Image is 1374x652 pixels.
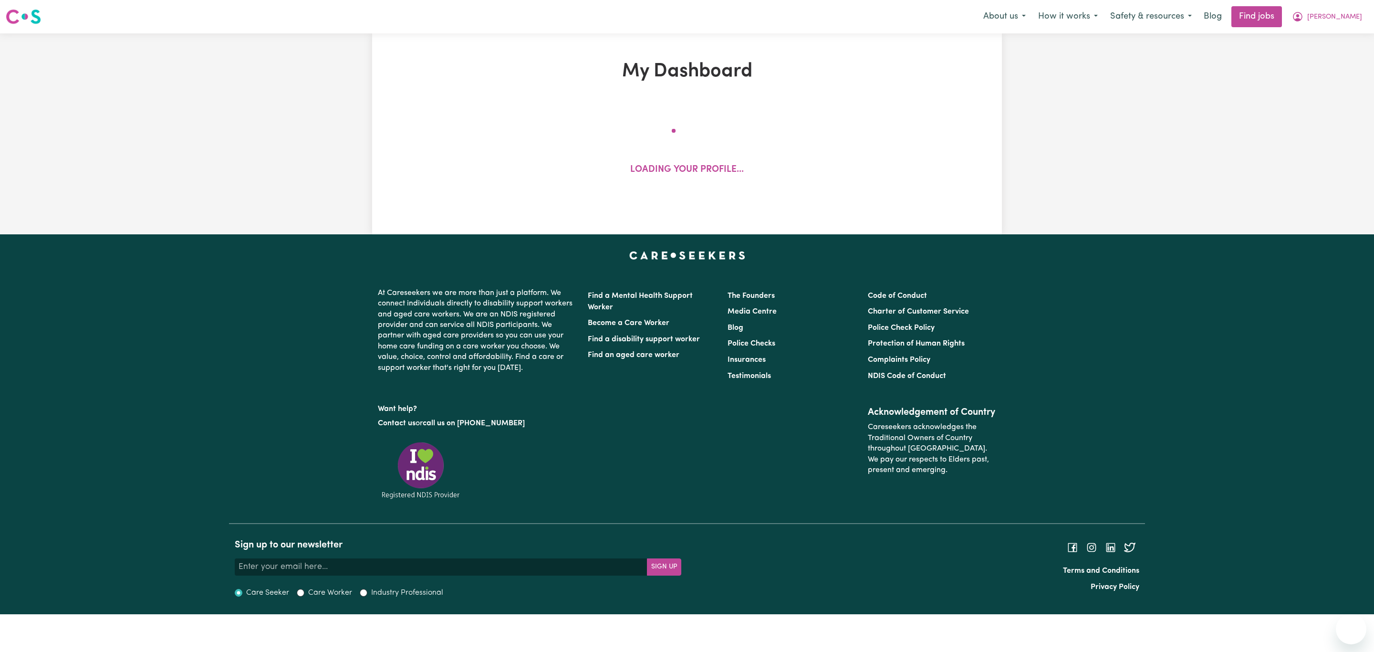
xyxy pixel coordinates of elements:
[647,558,681,576] button: Subscribe
[1105,544,1116,551] a: Follow Careseekers on LinkedIn
[868,372,946,380] a: NDIS Code of Conduct
[1336,614,1366,644] iframe: Button to launch messaging window, conversation in progress
[378,420,416,427] a: Contact us
[1086,544,1097,551] a: Follow Careseekers on Instagram
[728,292,775,300] a: The Founders
[868,418,996,479] p: Careseekers acknowledges the Traditional Owners of Country throughout [GEOGRAPHIC_DATA]. We pay o...
[235,539,681,551] h2: Sign up to our newsletter
[1067,544,1078,551] a: Follow Careseekers on Facebook
[868,356,930,364] a: Complaints Policy
[6,6,41,28] a: Careseekers logo
[630,163,744,177] p: Loading your profile...
[588,319,669,327] a: Become a Care Worker
[868,292,927,300] a: Code of Conduct
[588,292,693,311] a: Find a Mental Health Support Worker
[423,420,525,427] a: call us on [PHONE_NUMBER]
[246,587,289,599] label: Care Seeker
[588,351,679,359] a: Find an aged care worker
[868,324,935,332] a: Police Check Policy
[1032,7,1104,27] button: How it works
[728,356,766,364] a: Insurances
[1091,583,1139,591] a: Privacy Policy
[977,7,1032,27] button: About us
[378,414,576,432] p: or
[483,60,891,83] h1: My Dashboard
[728,372,771,380] a: Testimonials
[378,400,576,414] p: Want help?
[378,441,464,500] img: Registered NDIS provider
[1231,6,1282,27] a: Find jobs
[868,340,965,347] a: Protection of Human Rights
[868,407,996,418] h2: Acknowledgement of Country
[1307,12,1362,22] span: [PERSON_NAME]
[629,252,745,259] a: Careseekers home page
[728,340,775,347] a: Police Checks
[1063,567,1139,575] a: Terms and Conditions
[728,324,743,332] a: Blog
[728,308,777,315] a: Media Centre
[1198,6,1228,27] a: Blog
[6,8,41,25] img: Careseekers logo
[308,587,352,599] label: Care Worker
[1286,7,1368,27] button: My Account
[235,558,647,576] input: Enter your email here...
[868,308,969,315] a: Charter of Customer Service
[378,284,576,377] p: At Careseekers we are more than just a platform. We connect individuals directly to disability su...
[588,336,700,343] a: Find a disability support worker
[1124,544,1135,551] a: Follow Careseekers on Twitter
[371,587,443,599] label: Industry Professional
[1104,7,1198,27] button: Safety & resources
